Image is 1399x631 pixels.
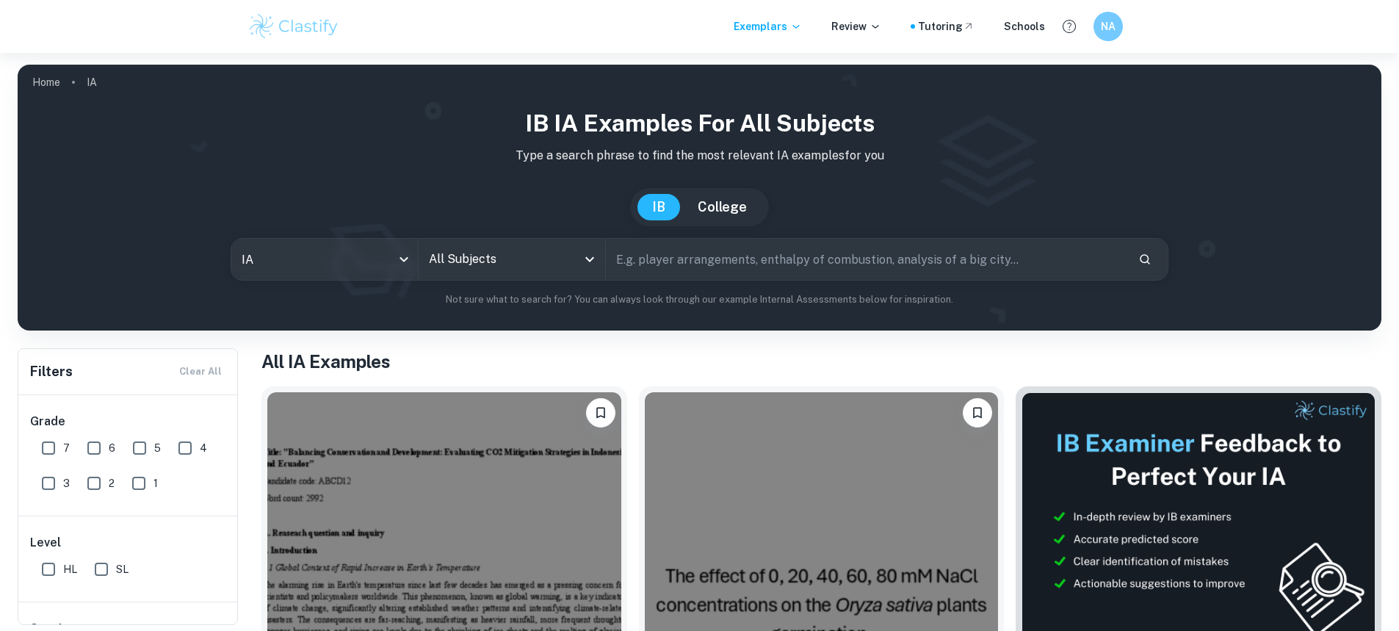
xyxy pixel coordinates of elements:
[831,18,881,35] p: Review
[30,413,227,430] h6: Grade
[637,194,680,220] button: IB
[153,475,158,491] span: 1
[63,440,70,456] span: 7
[200,440,207,456] span: 4
[1099,18,1116,35] h6: NA
[29,292,1370,307] p: Not sure what to search for? You can always look through our example Internal Assessments below f...
[1093,12,1123,41] button: NA
[116,561,129,577] span: SL
[87,74,97,90] p: IA
[109,440,115,456] span: 6
[1057,14,1082,39] button: Help and Feedback
[579,249,600,270] button: Open
[963,398,992,428] button: Bookmark
[734,18,802,35] p: Exemplars
[109,475,115,491] span: 2
[918,18,975,35] a: Tutoring
[683,194,762,220] button: College
[63,561,77,577] span: HL
[63,475,70,491] span: 3
[606,239,1127,280] input: E.g. player arrangements, enthalpy of combustion, analysis of a big city...
[29,147,1370,165] p: Type a search phrase to find the most relevant IA examples for you
[29,106,1370,141] h1: IB IA examples for all subjects
[1004,18,1045,35] a: Schools
[586,398,615,428] button: Bookmark
[231,239,418,280] div: IA
[1132,247,1157,272] button: Search
[154,440,161,456] span: 5
[30,534,227,552] h6: Level
[32,72,60,93] a: Home
[30,361,73,382] h6: Filters
[247,12,341,41] img: Clastify logo
[18,65,1381,331] img: profile cover
[261,348,1381,375] h1: All IA Examples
